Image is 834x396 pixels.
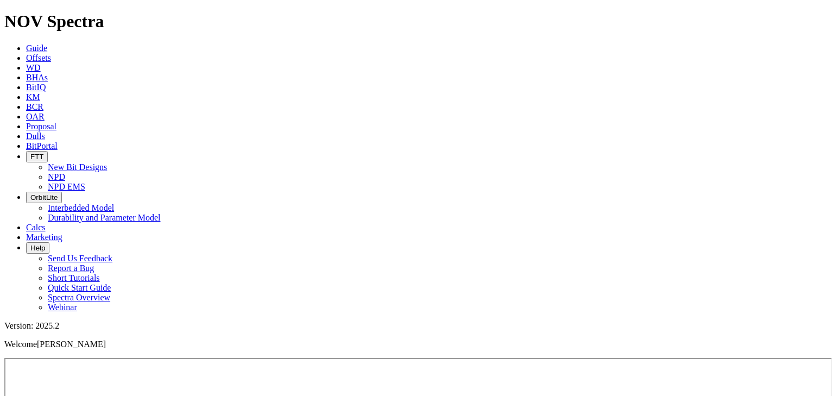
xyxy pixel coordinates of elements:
[26,92,40,102] a: KM
[26,192,62,203] button: OrbitLite
[30,153,43,161] span: FTT
[48,213,161,222] a: Durability and Parameter Model
[4,340,830,349] p: Welcome
[48,263,94,273] a: Report a Bug
[48,254,112,263] a: Send Us Feedback
[26,63,41,72] a: WD
[48,182,85,191] a: NPD EMS
[26,53,51,62] a: Offsets
[26,242,49,254] button: Help
[4,321,830,331] div: Version: 2025.2
[26,141,58,150] a: BitPortal
[30,193,58,202] span: OrbitLite
[26,122,56,131] a: Proposal
[26,131,45,141] a: Dulls
[26,223,46,232] a: Calcs
[48,172,65,181] a: NPD
[26,232,62,242] a: Marketing
[48,283,111,292] a: Quick Start Guide
[26,73,48,82] a: BHAs
[48,293,110,302] a: Spectra Overview
[26,102,43,111] a: BCR
[4,11,830,32] h1: NOV Spectra
[30,244,45,252] span: Help
[26,112,45,121] a: OAR
[26,151,48,162] button: FTT
[48,303,77,312] a: Webinar
[26,43,47,53] a: Guide
[37,340,106,349] span: [PERSON_NAME]
[48,273,100,282] a: Short Tutorials
[26,83,46,92] a: BitIQ
[48,203,114,212] a: Interbedded Model
[48,162,107,172] a: New Bit Designs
